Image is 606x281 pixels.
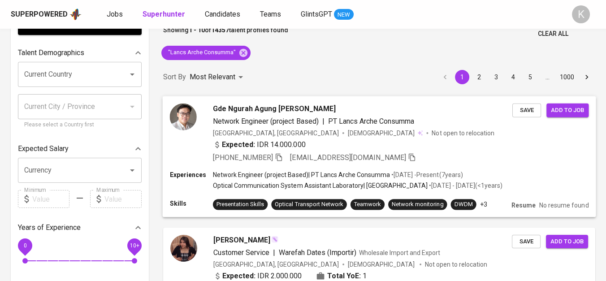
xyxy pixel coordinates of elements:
p: Expected Salary [18,143,69,154]
span: Teams [260,10,281,18]
span: Customer Service [213,248,269,257]
div: Superpowered [11,9,68,20]
button: Open [126,164,139,177]
span: | [322,116,325,126]
div: IDR 14.000.000 [213,139,306,150]
span: Clear All [538,28,568,39]
span: [DEMOGRAPHIC_DATA] [348,260,416,269]
p: Years of Experience [18,222,81,233]
p: Not open to relocation [432,128,494,137]
p: Not open to relocation [425,260,487,269]
button: Go to page 4 [506,70,520,84]
span: Save [516,237,536,247]
img: app logo [69,8,82,21]
div: Expected Salary [18,140,142,158]
div: DWDM [454,200,473,209]
button: Go to page 3 [489,70,503,84]
p: Sort By [163,72,186,82]
span: | [273,247,275,258]
a: Gde Ngurah Agung [PERSON_NAME]Network Engineer (project Based)|PT Lancs Arche Consumma[GEOGRAPHIC... [163,96,595,217]
span: [PERSON_NAME] [213,235,270,246]
span: "Lancs Arche Consumma" [161,48,241,57]
img: f41e5c84-87e3-47a9-b45b-ad7deaf7655c.jpg [170,103,197,130]
a: Superhunter [143,9,187,20]
a: Jobs [107,9,125,20]
a: Superpoweredapp logo [11,8,82,21]
span: Wholesale Import and Export [359,249,440,256]
button: Add to job [546,235,588,249]
span: Save [517,105,537,115]
div: [GEOGRAPHIC_DATA], [GEOGRAPHIC_DATA] [213,128,339,137]
input: Value [104,190,142,208]
span: NEW [334,10,354,19]
input: Value [32,190,69,208]
span: Warefah Dates (Importir) [279,248,356,257]
span: PT Lancs Arche Consumma [328,117,415,125]
button: Go to page 1000 [557,70,577,84]
span: Candidates [205,10,240,18]
a: GlintsGPT NEW [301,9,354,20]
span: [DEMOGRAPHIC_DATA] [348,128,416,137]
div: Presentation Skills [216,200,264,209]
span: Add to job [550,237,584,247]
button: Go to page 5 [523,70,537,84]
div: Years of Experience [18,219,142,237]
p: • [DATE] - Present ( 7 years ) [390,170,463,179]
p: Showing of talent profiles found [163,26,288,42]
span: Add to job [551,105,584,115]
button: Go to page 2 [472,70,486,84]
span: Jobs [107,10,123,18]
button: Go to next page [580,70,594,84]
button: Save [512,235,541,249]
div: Network monitoring [392,200,443,209]
p: Please select a Country first [24,121,135,130]
button: Add to job [546,103,589,117]
span: 0 [23,242,26,249]
p: +3 [480,200,487,209]
div: Teamwork [354,200,381,209]
p: Experiences [170,170,213,179]
p: Most Relevant [190,72,235,82]
p: Skills [170,199,213,208]
b: Superhunter [143,10,185,18]
div: … [540,73,554,82]
span: [PHONE_NUMBER] [213,153,273,161]
button: Save [512,103,541,117]
nav: pagination navigation [437,70,595,84]
span: GlintsGPT [301,10,332,18]
div: Talent Demographics [18,44,142,62]
a: Candidates [205,9,242,20]
span: Network Engineer (project Based) [213,117,319,125]
p: Optical Communication System Assistant Laboratory | [GEOGRAPHIC_DATA] [213,181,428,190]
span: [EMAIL_ADDRESS][DOMAIN_NAME] [290,153,406,161]
button: page 1 [455,70,469,84]
p: Network Engineer (project Based) | PT Lancs Arche Consumma [213,170,390,179]
button: Clear All [534,26,572,42]
b: 14357 [211,26,229,34]
span: Gde Ngurah Agung [PERSON_NAME] [213,103,336,114]
img: magic_wand.svg [271,236,278,243]
div: Optical Transport Network [275,200,343,209]
div: K [572,5,590,23]
p: Resume [511,201,536,210]
div: "Lancs Arche Consumma" [161,46,251,60]
button: Open [126,68,139,81]
b: Expected: [222,139,255,150]
div: [GEOGRAPHIC_DATA], [GEOGRAPHIC_DATA] [213,260,339,269]
p: • [DATE] - [DATE] ( <1 years ) [428,181,502,190]
img: 5b210d72b7702c5dc37e1c7f79d1cd08.jpeg [170,235,197,262]
p: Talent Demographics [18,48,84,58]
a: Teams [260,9,283,20]
b: 1 - 10 [189,26,205,34]
span: 10+ [130,242,139,249]
p: No resume found [539,201,589,210]
div: Most Relevant [190,69,246,86]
